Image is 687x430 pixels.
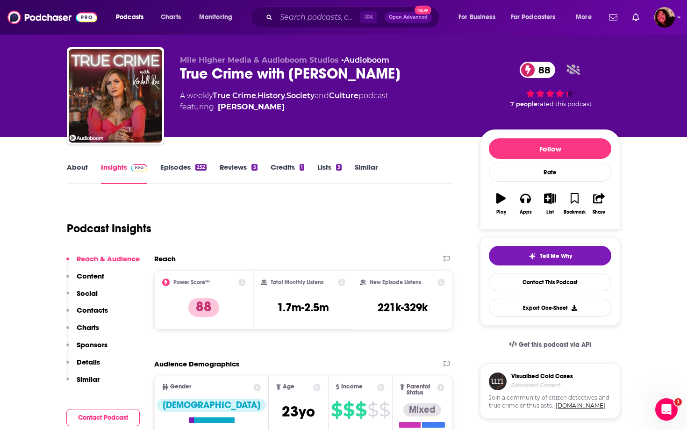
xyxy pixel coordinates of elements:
[480,56,620,114] div: 88 7 peoplerated this podcast
[199,11,232,24] span: Monitoring
[546,209,554,215] div: List
[77,289,98,298] p: Social
[520,62,555,78] a: 88
[277,301,329,315] h3: 1.7m-2.5m
[520,209,532,215] div: Apps
[336,164,342,171] div: 3
[556,402,605,409] a: [DOMAIN_NAME]
[378,301,428,315] h3: 221k-329k
[317,163,342,184] a: Lists3
[170,384,191,390] span: Gender
[489,138,611,159] button: Follow
[180,56,339,64] span: Mile Higher Media & Audioboom Studios
[519,341,591,349] span: Get this podcast via API
[300,164,304,171] div: 1
[513,187,537,221] button: Apps
[66,409,140,426] button: Contact Podcast
[251,164,257,171] div: 5
[605,9,621,25] a: Show notifications dropdown
[258,91,285,100] a: History
[505,10,569,25] button: open menu
[489,273,611,291] a: Contact This Podcast
[355,163,378,184] a: Similar
[587,187,611,221] button: Share
[77,306,108,315] p: Contacts
[131,164,147,172] img: Podchaser Pro
[109,10,156,25] button: open menu
[489,299,611,317] button: Export One-Sheet
[562,187,587,221] button: Bookmark
[77,254,140,263] p: Reach & Audience
[389,15,428,20] span: Open Advanced
[66,254,140,272] button: Reach & Audience
[77,272,104,280] p: Content
[329,91,358,100] a: Culture
[7,8,97,26] img: Podchaser - Follow, Share and Rate Podcasts
[344,56,389,64] a: Audioboom
[529,252,536,260] img: tell me why sparkle
[160,163,207,184] a: Episodes252
[195,164,207,171] div: 252
[452,10,507,25] button: open menu
[77,375,100,384] p: Similar
[259,7,449,28] div: Search podcasts, credits, & more...
[77,340,107,349] p: Sponsors
[66,340,107,358] button: Sponsors
[537,100,592,107] span: rated this podcast
[69,49,162,143] img: True Crime with Kendall Rae
[256,91,258,100] span: ,
[654,7,675,28] button: Show profile menu
[511,373,573,380] h3: Visualized Cold Cases
[173,279,210,286] h2: Power Score™
[271,279,323,286] h2: Total Monthly Listens
[489,394,611,410] span: Join a community of citizen detectives and true crime enthusiasts.
[629,9,643,25] a: Show notifications dropdown
[101,163,147,184] a: InsightsPodchaser Pro
[155,10,186,25] a: Charts
[220,163,257,184] a: Reviews5
[360,11,377,23] span: ⌘ K
[180,101,388,113] span: featuring
[489,373,507,390] img: coldCase.18b32719.png
[593,209,605,215] div: Share
[458,11,495,24] span: For Business
[489,187,513,221] button: Play
[569,10,603,25] button: open menu
[154,359,239,368] h2: Audience Demographics
[540,252,572,260] span: Tell Me Why
[385,12,432,23] button: Open AdvancedNew
[283,384,294,390] span: Age
[66,358,100,375] button: Details
[576,11,592,24] span: More
[343,402,354,417] span: $
[66,272,104,289] button: Content
[154,254,176,263] h2: Reach
[193,10,244,25] button: open menu
[511,11,556,24] span: For Podcasters
[501,333,599,356] a: Get this podcast via API
[116,11,143,24] span: Podcasts
[66,375,100,392] button: Similar
[67,163,88,184] a: About
[529,62,555,78] span: 88
[282,402,315,421] span: 23 yo
[286,91,315,100] a: Society
[218,101,285,113] a: Kendall Rae
[355,402,366,417] span: $
[341,384,363,390] span: Income
[367,402,378,417] span: $
[66,306,108,323] button: Contacts
[564,209,586,215] div: Bookmark
[538,187,562,221] button: List
[496,209,506,215] div: Play
[331,402,342,417] span: $
[674,398,682,406] span: 1
[285,91,286,100] span: ,
[510,100,537,107] span: 7 people
[341,56,389,64] span: •
[489,246,611,265] button: tell me why sparkleTell Me Why
[66,289,98,306] button: Social
[276,10,360,25] input: Search podcasts, credits, & more...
